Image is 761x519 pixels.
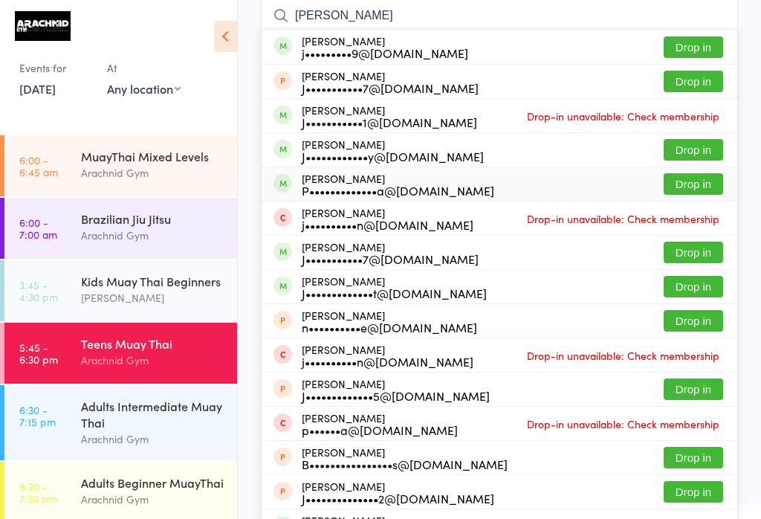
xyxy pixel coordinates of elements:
[19,480,57,504] time: 6:30 - 7:30 pm
[302,390,490,402] div: J•••••••••••••5@[DOMAIN_NAME]
[81,352,224,369] div: Arachnid Gym
[81,335,224,352] div: Teens Muay Thai
[107,56,181,80] div: At
[302,344,473,367] div: [PERSON_NAME]
[664,378,723,400] button: Drop in
[302,219,473,231] div: j••••••••••n@[DOMAIN_NAME]
[302,47,468,59] div: j•••••••••9@[DOMAIN_NAME]
[302,446,508,470] div: [PERSON_NAME]
[302,492,494,504] div: J••••••••••••••2@[DOMAIN_NAME]
[107,80,181,97] div: Any location
[302,253,479,265] div: J•••••••••••7@[DOMAIN_NAME]
[664,276,723,297] button: Drop in
[81,210,224,227] div: Brazilian Jiu Jitsu
[81,474,224,491] div: Adults Beginner MuayThai
[302,35,468,59] div: [PERSON_NAME]
[523,105,723,127] span: Drop-in unavailable: Check membership
[302,424,458,436] div: p••••••a@[DOMAIN_NAME]
[81,227,224,244] div: Arachnid Gym
[664,481,723,503] button: Drop in
[81,491,224,508] div: Arachnid Gym
[302,412,458,436] div: [PERSON_NAME]
[81,148,224,164] div: MuayThai Mixed Levels
[302,309,477,333] div: [PERSON_NAME]
[664,310,723,332] button: Drop in
[19,56,92,80] div: Events for
[302,70,479,94] div: [PERSON_NAME]
[19,154,58,178] time: 6:00 - 6:45 am
[19,80,56,97] a: [DATE]
[523,413,723,435] span: Drop-in unavailable: Check membership
[19,341,58,365] time: 5:45 - 6:30 pm
[81,431,224,448] div: Arachnid Gym
[302,355,473,367] div: j••••••••••n@[DOMAIN_NAME]
[4,385,237,460] a: 6:30 -7:15 pmAdults Intermediate Muay ThaiArachnid Gym
[664,242,723,263] button: Drop in
[664,36,723,58] button: Drop in
[302,104,477,128] div: [PERSON_NAME]
[302,241,479,265] div: [PERSON_NAME]
[302,287,487,299] div: J•••••••••••••t@[DOMAIN_NAME]
[664,71,723,92] button: Drop in
[4,198,237,259] a: 6:00 -7:00 amBrazilian Jiu JitsuArachnid Gym
[302,458,508,470] div: B••••••••••••••••s@[DOMAIN_NAME]
[302,116,477,128] div: J•••••••••••1@[DOMAIN_NAME]
[302,184,494,196] div: P•••••••••••••a@[DOMAIN_NAME]
[302,207,473,231] div: [PERSON_NAME]
[15,11,71,41] img: Arachnid Gym
[302,480,494,504] div: [PERSON_NAME]
[4,323,237,384] a: 5:45 -6:30 pmTeens Muay ThaiArachnid Gym
[302,82,479,94] div: J•••••••••••7@[DOMAIN_NAME]
[19,404,56,428] time: 6:30 - 7:15 pm
[523,207,723,230] span: Drop-in unavailable: Check membership
[302,378,490,402] div: [PERSON_NAME]
[19,279,58,303] time: 3:45 - 4:30 pm
[523,344,723,367] span: Drop-in unavailable: Check membership
[19,216,57,240] time: 6:00 - 7:00 am
[302,150,484,162] div: J••••••••••••y@[DOMAIN_NAME]
[81,398,224,431] div: Adults Intermediate Muay Thai
[302,173,494,196] div: [PERSON_NAME]
[81,164,224,181] div: Arachnid Gym
[81,273,224,289] div: Kids Muay Thai Beginners
[302,275,487,299] div: [PERSON_NAME]
[302,321,477,333] div: n••••••••••e@[DOMAIN_NAME]
[664,173,723,195] button: Drop in
[664,139,723,161] button: Drop in
[81,289,224,306] div: [PERSON_NAME]
[302,138,484,162] div: [PERSON_NAME]
[664,447,723,468] button: Drop in
[4,260,237,321] a: 3:45 -4:30 pmKids Muay Thai Beginners[PERSON_NAME]
[4,135,237,196] a: 6:00 -6:45 amMuayThai Mixed LevelsArachnid Gym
